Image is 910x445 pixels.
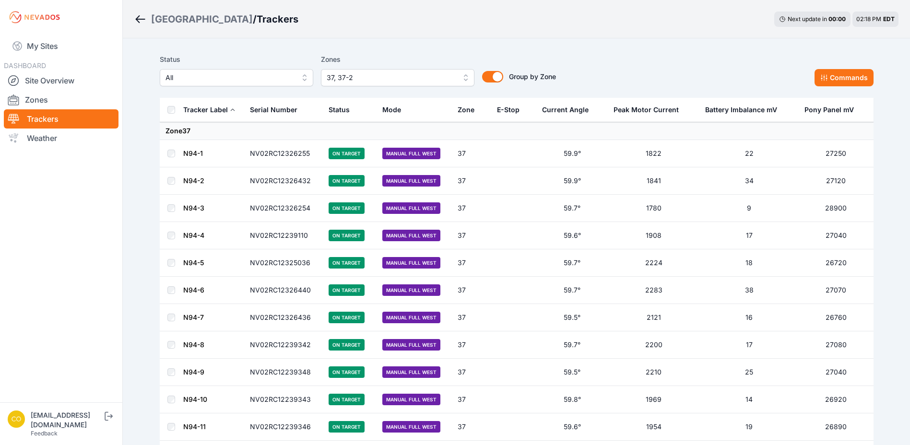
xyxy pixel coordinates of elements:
[799,277,874,304] td: 27070
[244,195,323,222] td: NV02RC12326254
[244,222,323,249] td: NV02RC12239110
[614,105,679,115] div: Peak Motor Current
[536,222,608,249] td: 59.6°
[183,105,228,115] div: Tracker Label
[608,167,699,195] td: 1841
[536,167,608,195] td: 59.9°
[699,304,799,331] td: 16
[497,105,520,115] div: E-Stop
[699,249,799,277] td: 18
[452,195,491,222] td: 37
[699,386,799,413] td: 14
[329,98,357,121] button: Status
[160,122,874,140] td: Zone 37
[804,105,854,115] div: Pony Panel mV
[244,386,323,413] td: NV02RC12239343
[608,222,699,249] td: 1908
[608,277,699,304] td: 2283
[329,366,365,378] span: On Target
[458,105,474,115] div: Zone
[329,148,365,159] span: On Target
[608,359,699,386] td: 2210
[382,394,440,405] span: Manual Full West
[165,72,294,83] span: All
[250,98,305,121] button: Serial Number
[244,304,323,331] td: NV02RC12326436
[536,304,608,331] td: 59.5°
[382,421,440,433] span: Manual Full West
[536,249,608,277] td: 59.7°
[329,394,365,405] span: On Target
[608,249,699,277] td: 2224
[788,15,827,23] span: Next update in
[382,148,440,159] span: Manual Full West
[382,312,440,323] span: Manual Full West
[452,386,491,413] td: 37
[608,413,699,441] td: 1954
[382,175,440,187] span: Manual Full West
[329,202,365,214] span: On Target
[705,105,777,115] div: Battery Imbalance mV
[699,195,799,222] td: 9
[536,386,608,413] td: 59.8°
[4,71,118,90] a: Site Overview
[699,222,799,249] td: 17
[509,72,556,81] span: Group by Zone
[183,149,203,157] a: N94-1
[183,231,204,239] a: N94-4
[4,35,118,58] a: My Sites
[452,359,491,386] td: 37
[329,284,365,296] span: On Target
[382,366,440,378] span: Manual Full West
[699,277,799,304] td: 38
[329,339,365,351] span: On Target
[608,195,699,222] td: 1780
[183,204,204,212] a: N94-3
[536,140,608,167] td: 59.9°
[536,195,608,222] td: 59.7°
[183,368,204,376] a: N94-9
[452,222,491,249] td: 37
[382,202,440,214] span: Manual Full West
[244,359,323,386] td: NV02RC12239348
[799,249,874,277] td: 26720
[4,129,118,148] a: Weather
[160,54,313,65] label: Status
[452,413,491,441] td: 37
[699,413,799,441] td: 19
[329,230,365,241] span: On Target
[799,359,874,386] td: 27040
[31,410,103,430] div: [EMAIL_ADDRESS][DOMAIN_NAME]
[382,339,440,351] span: Manual Full West
[183,340,204,349] a: N94-8
[614,98,686,121] button: Peak Motor Current
[382,257,440,269] span: Manual Full West
[8,410,25,428] img: controlroomoperator@invenergy.com
[458,98,482,121] button: Zone
[536,413,608,441] td: 59.6°
[244,277,323,304] td: NV02RC12326440
[321,54,474,65] label: Zones
[4,109,118,129] a: Trackers
[4,90,118,109] a: Zones
[329,257,365,269] span: On Target
[183,313,204,321] a: N94-7
[327,72,455,83] span: 37, 37-2
[799,304,874,331] td: 26760
[804,98,862,121] button: Pony Panel mV
[183,176,204,185] a: N94-2
[321,69,474,86] button: 37, 37-2
[382,284,440,296] span: Manual Full West
[799,331,874,359] td: 27080
[31,430,58,437] a: Feedback
[799,167,874,195] td: 27120
[151,12,253,26] a: [GEOGRAPHIC_DATA]
[608,140,699,167] td: 1822
[382,230,440,241] span: Manual Full West
[183,422,206,431] a: N94-11
[497,98,527,121] button: E-Stop
[799,195,874,222] td: 28900
[452,277,491,304] td: 37
[799,413,874,441] td: 26890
